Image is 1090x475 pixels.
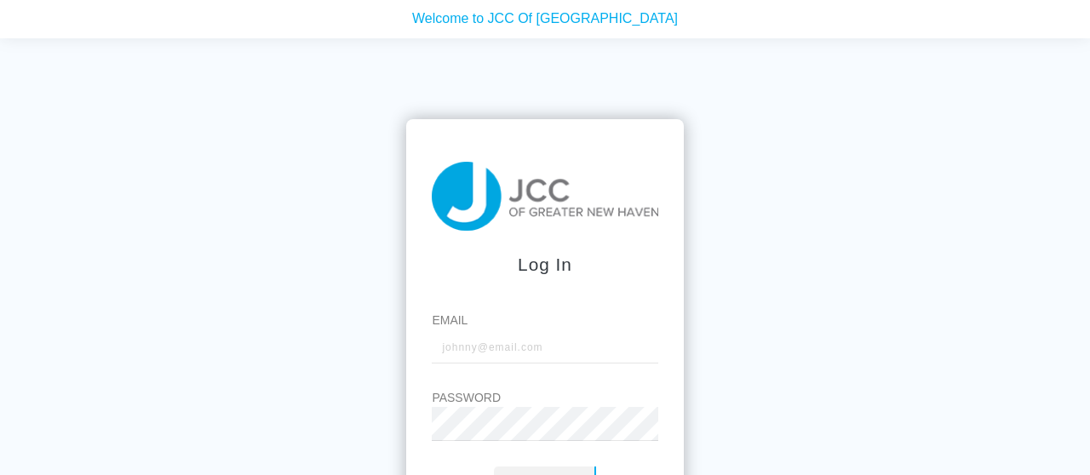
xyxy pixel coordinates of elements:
[432,251,657,278] div: Log In
[432,312,657,329] label: Email
[432,389,657,407] label: Password
[13,3,1077,25] p: Welcome to JCC Of [GEOGRAPHIC_DATA]
[432,329,657,363] input: johnny@email.com
[432,162,657,232] img: taiji-logo.png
